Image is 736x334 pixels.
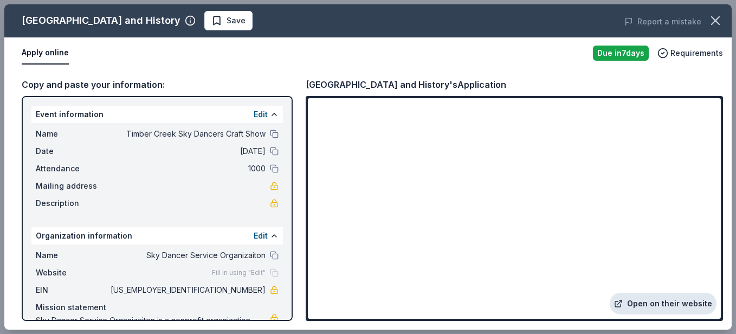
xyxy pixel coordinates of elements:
button: Edit [254,229,268,242]
div: [GEOGRAPHIC_DATA] and History's Application [306,78,506,92]
span: Name [36,249,108,262]
div: Event information [31,106,283,123]
div: Mission statement [36,301,279,314]
span: Mailing address [36,179,108,192]
span: Save [227,14,246,27]
span: Attendance [36,162,108,175]
span: Sky Dancer Service Organizaiton [108,249,266,262]
span: Description [36,197,108,210]
span: Date [36,145,108,158]
span: Timber Creek Sky Dancers Craft Show [108,127,266,140]
div: [GEOGRAPHIC_DATA] and History [22,12,180,29]
span: Name [36,127,108,140]
div: Copy and paste your information: [22,78,293,92]
button: Report a mistake [624,15,701,28]
span: [DATE] [108,145,266,158]
div: Due in 7 days [593,46,649,61]
button: Requirements [657,47,723,60]
span: Requirements [670,47,723,60]
span: Fill in using "Edit" [212,268,266,277]
span: 1000 [108,162,266,175]
div: Organization information [31,227,283,245]
span: Website [36,266,108,279]
button: Save [204,11,253,30]
a: Open on their website [610,293,716,314]
span: [US_EMPLOYER_IDENTIFICATION_NUMBER] [108,284,266,297]
button: Apply online [22,42,69,65]
span: EIN [36,284,108,297]
button: Edit [254,108,268,121]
